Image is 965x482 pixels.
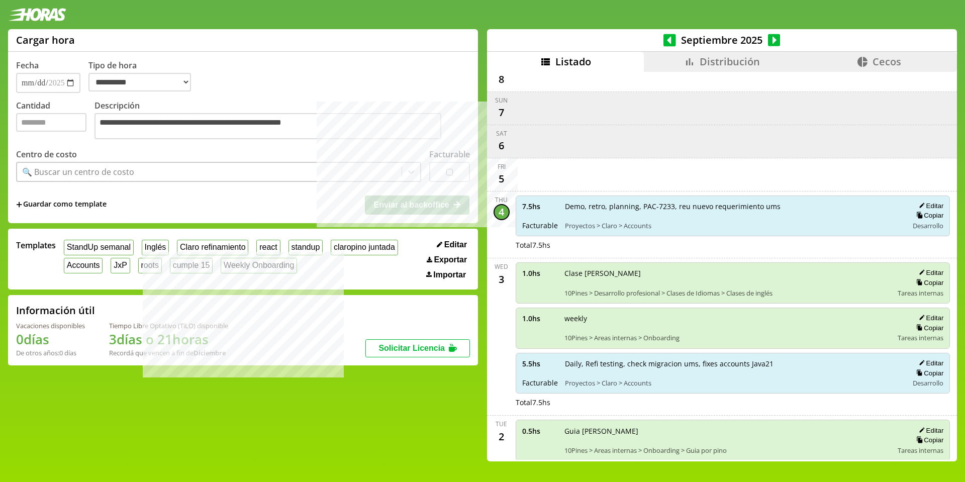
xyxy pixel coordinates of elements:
[16,321,85,330] div: Vacaciones disponibles
[221,258,297,273] button: Weekly Onboarding
[94,100,470,142] label: Descripción
[913,211,943,220] button: Copiar
[22,166,134,177] div: 🔍 Buscar un centro de costo
[555,55,591,68] span: Listado
[16,240,56,251] span: Templates
[495,96,508,105] div: Sun
[424,255,470,265] button: Exportar
[913,221,943,230] span: Desarrollo
[109,330,228,348] h1: 3 días o 21 horas
[16,33,75,47] h1: Cargar hora
[564,314,891,323] span: weekly
[494,71,510,87] div: 8
[94,113,441,139] textarea: Descripción
[498,162,506,171] div: Fri
[434,255,467,264] span: Exportar
[496,420,507,428] div: Tue
[142,240,169,255] button: Inglés
[898,333,943,342] span: Tareas internas
[487,72,957,460] div: scrollable content
[916,426,943,435] button: Editar
[494,171,510,187] div: 5
[700,55,760,68] span: Distribución
[16,348,85,357] div: De otros años: 0 días
[516,240,950,250] div: Total 7.5 hs
[913,369,943,377] button: Copiar
[522,221,558,230] span: Facturable
[522,426,557,436] span: 0.5 hs
[495,196,508,204] div: Thu
[522,314,557,323] span: 1.0 hs
[495,262,508,271] div: Wed
[88,73,191,91] select: Tipo de hora
[916,202,943,210] button: Editar
[16,100,94,142] label: Cantidad
[522,268,557,278] span: 1.0 hs
[177,240,248,255] button: Claro refinamiento
[16,199,107,210] span: +Guardar como template
[365,339,470,357] button: Solicitar Licencia
[913,278,943,287] button: Copiar
[16,199,22,210] span: +
[16,149,77,160] label: Centro de costo
[434,240,470,250] button: Editar
[873,55,901,68] span: Cecos
[564,333,891,342] span: 10Pines > Areas internas > Onboarding
[516,398,950,407] div: Total 7.5 hs
[564,446,891,455] span: 10Pines > Areas internas > Onboarding > Guia por pino
[331,240,398,255] button: claropino juntada
[88,60,199,93] label: Tipo de hora
[898,288,943,298] span: Tareas internas
[913,324,943,332] button: Copiar
[194,348,226,357] b: Diciembre
[378,344,445,352] span: Solicitar Licencia
[916,314,943,322] button: Editar
[522,378,558,388] span: Facturable
[494,138,510,154] div: 6
[565,359,902,368] span: Daily, Refi testing, check migracion ums, fixes accounts Java21
[256,240,280,255] button: react
[676,33,768,47] span: Septiembre 2025
[16,304,95,317] h2: Información útil
[522,202,558,211] span: 7.5 hs
[170,258,213,273] button: cumple 15
[494,204,510,220] div: 4
[565,202,902,211] span: Demo, retro, planning, PAC-7233, reu nuevo requerimiento ums
[494,271,510,287] div: 3
[916,268,943,277] button: Editar
[494,428,510,444] div: 2
[564,288,891,298] span: 10Pines > Desarrollo profesional > Clases de Idiomas > Clases de inglés
[64,258,103,273] button: Accounts
[444,240,467,249] span: Editar
[8,8,66,21] img: logotipo
[496,129,507,138] div: Sat
[288,240,323,255] button: standup
[916,359,943,367] button: Editar
[913,378,943,388] span: Desarrollo
[898,446,943,455] span: Tareas internas
[565,378,902,388] span: Proyectos > Claro > Accounts
[494,105,510,121] div: 7
[16,113,86,132] input: Cantidad
[109,348,228,357] div: Recordá que vencen a fin de
[109,321,228,330] div: Tiempo Libre Optativo (TiLO) disponible
[16,330,85,348] h1: 0 días
[138,258,162,273] button: roots
[913,436,943,444] button: Copiar
[16,60,39,71] label: Fecha
[565,221,902,230] span: Proyectos > Claro > Accounts
[111,258,130,273] button: JxP
[429,149,470,160] label: Facturable
[564,426,891,436] span: Guia [PERSON_NAME]
[564,268,891,278] span: Clase [PERSON_NAME]
[522,359,558,368] span: 5.5 hs
[433,270,466,279] span: Importar
[64,240,134,255] button: StandUp semanal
